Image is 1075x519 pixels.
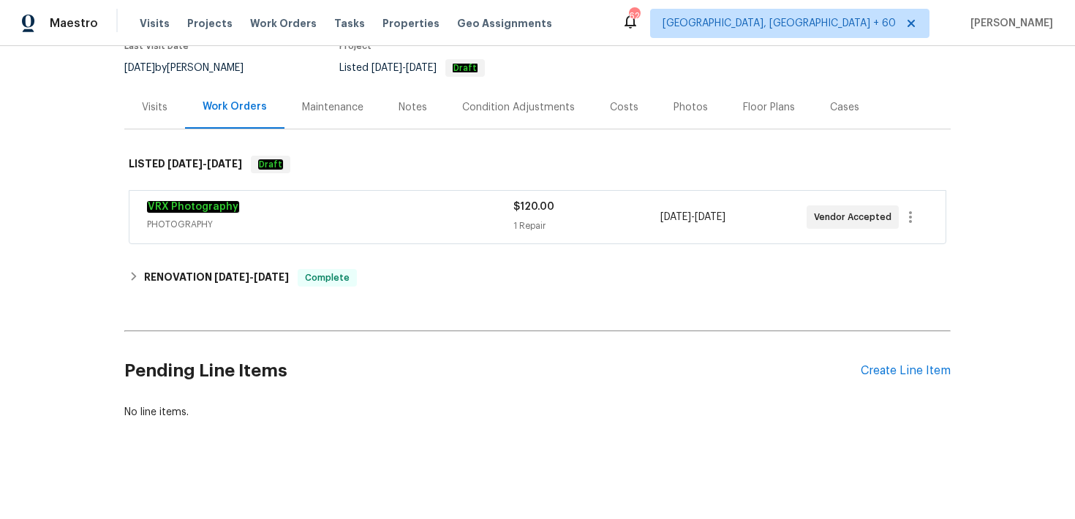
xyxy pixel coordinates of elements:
[147,201,239,213] a: VRX Photography
[124,405,951,420] div: No line items.
[513,219,660,233] div: 1 Repair
[147,217,513,232] span: PHOTOGRAPHY
[187,16,233,31] span: Projects
[339,63,485,73] span: Listed
[830,100,859,115] div: Cases
[142,100,167,115] div: Visits
[167,159,242,169] span: -
[250,16,317,31] span: Work Orders
[140,16,170,31] span: Visits
[660,212,691,222] span: [DATE]
[50,16,98,31] span: Maestro
[513,202,554,212] span: $120.00
[457,16,552,31] span: Geo Assignments
[258,159,283,170] em: Draft
[214,272,249,282] span: [DATE]
[124,63,155,73] span: [DATE]
[254,272,289,282] span: [DATE]
[214,272,289,282] span: -
[124,42,189,50] span: Last Visit Date
[371,63,402,73] span: [DATE]
[124,337,861,405] h2: Pending Line Items
[406,63,437,73] span: [DATE]
[124,141,951,188] div: LISTED [DATE]-[DATE]Draft
[124,59,261,77] div: by [PERSON_NAME]
[674,100,708,115] div: Photos
[743,100,795,115] div: Floor Plans
[814,210,897,224] span: Vendor Accepted
[299,270,355,285] span: Complete
[207,159,242,169] span: [DATE]
[339,42,371,50] span: Project
[167,159,203,169] span: [DATE]
[695,212,725,222] span: [DATE]
[399,100,427,115] div: Notes
[382,16,440,31] span: Properties
[129,156,242,173] h6: LISTED
[124,260,951,295] div: RENOVATION [DATE]-[DATE]Complete
[861,364,951,378] div: Create Line Item
[629,9,639,23] div: 628
[371,63,437,73] span: -
[610,100,638,115] div: Costs
[660,210,725,224] span: -
[663,16,896,31] span: [GEOGRAPHIC_DATA], [GEOGRAPHIC_DATA] + 60
[302,100,363,115] div: Maintenance
[203,99,267,114] div: Work Orders
[462,100,575,115] div: Condition Adjustments
[144,269,289,287] h6: RENOVATION
[334,18,365,29] span: Tasks
[965,16,1053,31] span: [PERSON_NAME]
[453,63,478,73] em: Draft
